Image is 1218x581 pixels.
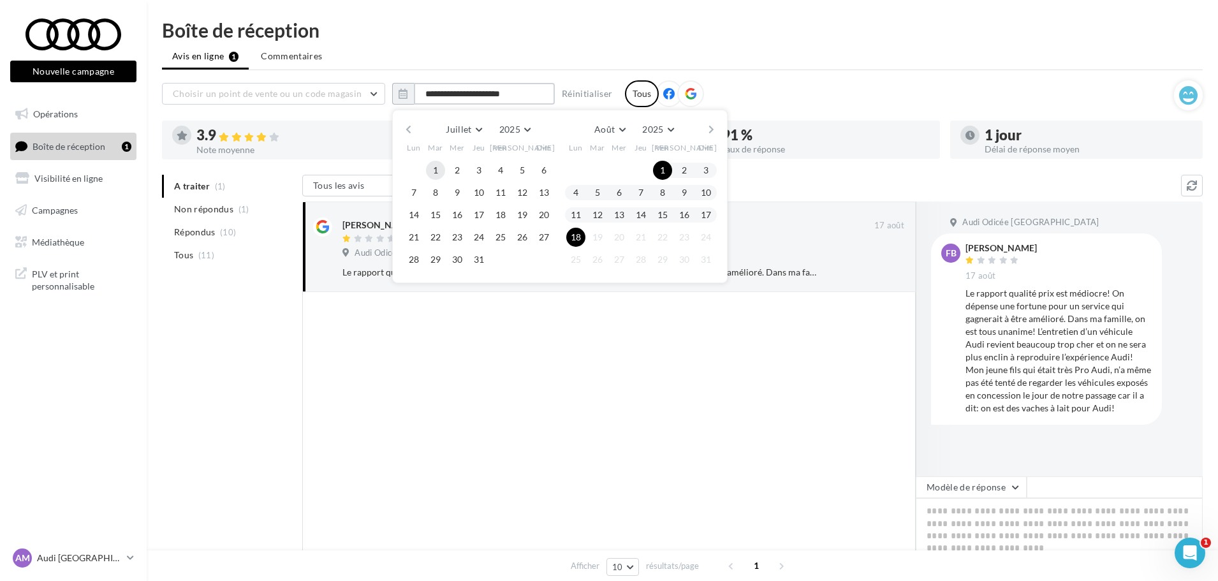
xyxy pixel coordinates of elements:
[407,142,421,153] span: Lun
[653,250,672,269] button: 29
[653,183,672,202] button: 8
[8,260,139,298] a: PLV et print personnalisable
[610,250,629,269] button: 27
[698,142,714,153] span: Dim
[653,161,672,180] button: 1
[653,228,672,247] button: 22
[428,142,443,153] span: Mar
[32,265,131,293] span: PLV et print personnalisable
[473,142,485,153] span: Jeu
[625,80,659,107] div: Tous
[612,562,623,572] span: 10
[491,183,510,202] button: 11
[162,83,385,105] button: Choisir un point de vente ou un code magasin
[588,183,607,202] button: 5
[196,145,404,154] div: Note moyenne
[588,205,607,224] button: 12
[404,183,423,202] button: 7
[8,165,139,192] a: Visibilité en ligne
[37,552,122,564] p: Audi [GEOGRAPHIC_DATA]
[1201,538,1211,548] span: 1
[491,228,510,247] button: 25
[446,124,471,135] span: Juillet
[513,183,532,202] button: 12
[122,142,131,152] div: 1
[571,560,599,572] span: Afficher
[469,205,488,224] button: 17
[469,228,488,247] button: 24
[631,228,650,247] button: 21
[513,228,532,247] button: 26
[985,128,1192,142] div: 1 jour
[448,228,467,247] button: 23
[631,250,650,269] button: 28
[342,266,821,279] div: Le rapport qualité prix est médiocre! On dépense une fortune pour un service qui gagnerait à être...
[426,205,445,224] button: 15
[589,121,630,138] button: Août
[238,204,249,214] span: (1)
[499,124,520,135] span: 2025
[174,226,216,239] span: Répondus
[534,205,554,224] button: 20
[448,183,467,202] button: 9
[173,88,362,99] span: Choisir un point de vente ou un code magasin
[448,205,467,224] button: 16
[469,161,488,180] button: 3
[448,161,467,180] button: 2
[33,140,105,151] span: Boîte de réception
[10,61,136,82] button: Nouvelle campagne
[34,173,103,184] span: Visibilité en ligne
[491,161,510,180] button: 4
[675,250,694,269] button: 30
[534,183,554,202] button: 13
[426,250,445,269] button: 29
[965,270,995,282] span: 17 août
[916,476,1027,498] button: Modèle de réponse
[653,205,672,224] button: 15
[469,183,488,202] button: 10
[342,219,414,232] div: [PERSON_NAME]
[8,133,139,160] a: Boîte de réception1
[32,236,84,247] span: Médiathèque
[594,124,615,135] span: Août
[162,20,1203,40] div: Boîte de réception
[8,229,139,256] a: Médiathèque
[637,121,679,138] button: 2025
[590,142,605,153] span: Mar
[1175,538,1205,568] iframe: Intercom live chat
[404,228,423,247] button: 21
[612,142,627,153] span: Mer
[513,161,532,180] button: 5
[557,86,618,101] button: Réinitialiser
[513,205,532,224] button: 19
[675,205,694,224] button: 16
[646,560,699,572] span: résultats/page
[696,183,715,202] button: 10
[610,228,629,247] button: 20
[536,142,552,153] span: Dim
[33,108,78,119] span: Opérations
[642,124,663,135] span: 2025
[404,205,423,224] button: 14
[174,249,193,261] span: Tous
[469,250,488,269] button: 31
[426,228,445,247] button: 22
[696,205,715,224] button: 17
[696,228,715,247] button: 24
[675,161,694,180] button: 2
[198,250,214,260] span: (11)
[441,121,487,138] button: Juillet
[946,247,957,260] span: FB
[746,555,767,576] span: 1
[965,244,1037,253] div: [PERSON_NAME]
[722,128,930,142] div: 91 %
[261,50,322,63] span: Commentaires
[313,180,365,191] span: Tous les avis
[696,250,715,269] button: 31
[696,161,715,180] button: 3
[426,161,445,180] button: 1
[490,142,555,153] span: [PERSON_NAME]
[491,205,510,224] button: 18
[448,250,467,269] button: 30
[722,145,930,154] div: Taux de réponse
